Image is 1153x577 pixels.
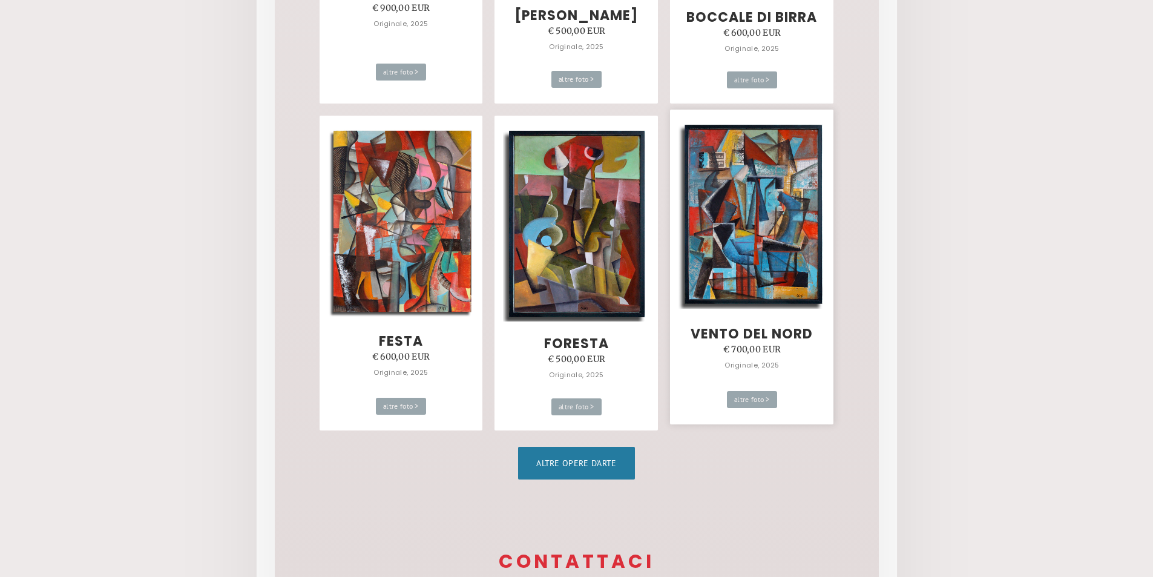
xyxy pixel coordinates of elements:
font: boccale di birra [686,8,817,27]
font: [PERSON_NAME] [514,6,638,25]
font: Originale, 2025 [724,360,780,370]
font: altre foto > [383,401,419,410]
img: Dipinto, 80 l x 60 h cm, olio su tela [327,125,475,317]
font: Originale, 2025 [549,370,604,380]
a: foresta€ 500,00 EUROriginale, 2025altre foto > [494,116,658,430]
font: altre foto > [734,75,770,84]
img: Dipinto, 80 l x 60 h cm, olio su tela [678,120,826,309]
font: vento del nord [691,325,813,343]
a: vento del nord€ 700,00 EUROriginale, 2025altre foto > [670,110,833,424]
font: festa [379,332,423,351]
font: altre foto > [559,74,594,84]
img: Dipinto, 50 l x 70 h cm, olio su tela [503,125,650,321]
font: altre foto > [559,402,594,411]
font: foresta [544,334,609,353]
font: Originale, 2025 [373,19,429,28]
font: € 700,00 EUR [723,344,781,355]
font: altre foto > [383,67,419,76]
font: € 600,00 EUR [723,27,781,38]
font: Originale, 2025 [724,44,780,53]
font: altre foto > [734,395,770,404]
font: Originale, 2025 [373,368,429,377]
font: € 500,00 EUR [548,25,606,36]
font: Altre opere d'arte [536,458,616,469]
font: € 900,00 EUR [372,2,430,13]
font: Contattaci [499,548,654,575]
font: Originale, 2025 [549,42,604,51]
font: € 500,00 EUR [548,354,606,364]
font: € 600,00 EUR [372,351,430,362]
a: festa€ 600,00 EUROriginale, 2025altre foto > [320,116,483,430]
a: Altre opere d'arte [518,447,634,480]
